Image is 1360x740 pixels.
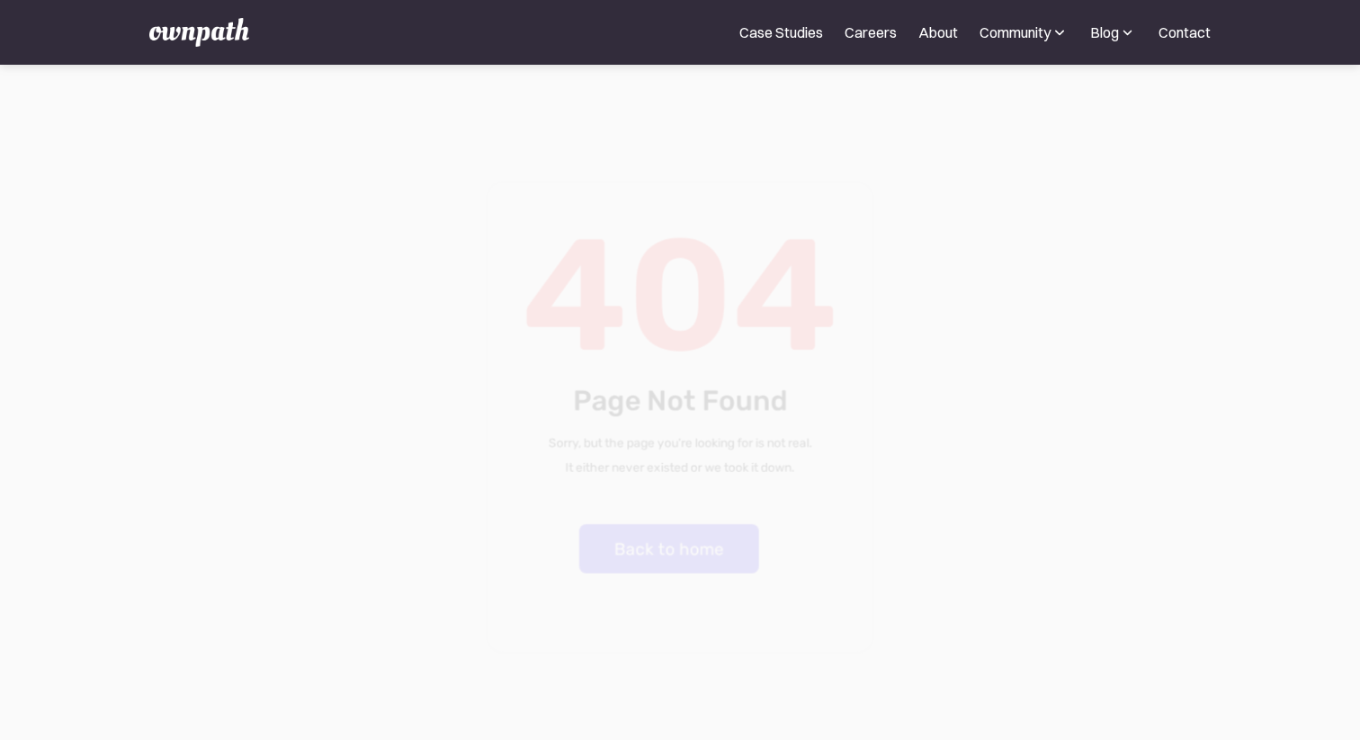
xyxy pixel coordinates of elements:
a: About [918,22,958,43]
a: Careers [845,22,897,43]
h2: Page Not Found [573,384,788,417]
a: Case Studies [739,22,823,43]
a: Back to home [579,525,759,575]
div: 404 [522,218,837,376]
div: Blog [1090,22,1119,43]
div: Blog [1090,22,1137,43]
a: Contact [1159,22,1211,43]
div: Community [980,22,1051,43]
p: Sorry, but the page you're looking for is not real. It either never existed or we took it down. [548,432,811,481]
div: Community [980,22,1069,43]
